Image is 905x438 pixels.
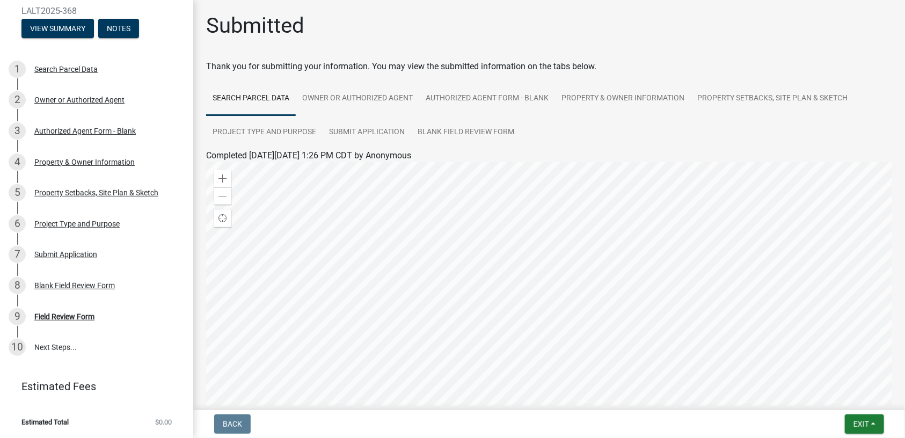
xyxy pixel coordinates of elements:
div: 1 [9,61,26,78]
a: Property & Owner Information [555,82,691,116]
div: Property & Owner Information [34,158,135,166]
button: Notes [98,19,139,38]
button: Back [214,414,251,434]
span: Estimated Total [21,419,69,426]
a: Project Type and Purpose [206,115,323,150]
div: Property Setbacks, Site Plan & Sketch [34,189,158,196]
div: Search Parcel Data [34,65,98,73]
div: 9 [9,308,26,325]
wm-modal-confirm: Notes [98,25,139,33]
button: Exit [845,414,884,434]
a: Submit Application [323,115,411,150]
div: 7 [9,246,26,263]
a: Owner or Authorized Agent [296,82,419,116]
a: Estimated Fees [9,376,176,397]
div: Find my location [214,210,231,227]
div: Authorized Agent Form - Blank [34,127,136,135]
span: Completed [DATE][DATE] 1:26 PM CDT by Anonymous [206,150,411,160]
div: 5 [9,184,26,201]
div: Zoom in [214,170,231,187]
div: Thank you for submitting your information. You may view the submitted information on the tabs below. [206,60,892,73]
span: Exit [853,420,869,428]
div: 8 [9,277,26,294]
div: Submit Application [34,251,97,258]
wm-modal-confirm: Summary [21,25,94,33]
div: 10 [9,339,26,356]
a: Property Setbacks, Site Plan & Sketch [691,82,854,116]
div: 2 [9,91,26,108]
span: Back [223,420,242,428]
div: 6 [9,215,26,232]
div: Field Review Form [34,313,94,320]
a: Blank Field Review Form [411,115,521,150]
span: LALT2025-368 [21,6,172,16]
button: View Summary [21,19,94,38]
div: 3 [9,122,26,140]
div: Zoom out [214,187,231,205]
div: Project Type and Purpose [34,220,120,228]
div: Owner or Authorized Agent [34,96,125,104]
a: Search Parcel Data [206,82,296,116]
div: Blank Field Review Form [34,282,115,289]
a: Authorized Agent Form - Blank [419,82,555,116]
h1: Submitted [206,13,304,39]
span: $0.00 [155,419,172,426]
div: 4 [9,154,26,171]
